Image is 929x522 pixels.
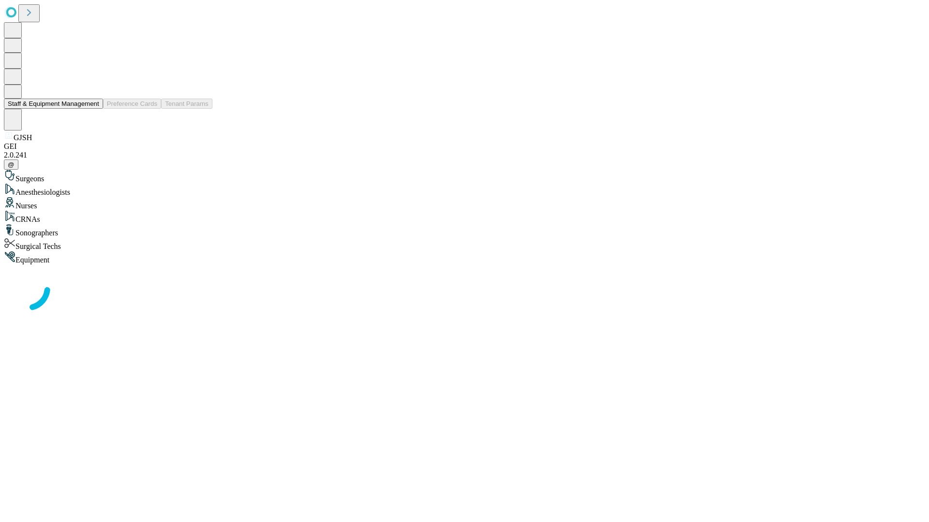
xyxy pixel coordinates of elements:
[8,161,15,168] span: @
[103,99,161,109] button: Preference Cards
[4,197,925,210] div: Nurses
[14,133,32,142] span: GJSH
[4,170,925,183] div: Surgeons
[4,151,925,159] div: 2.0.241
[4,183,925,197] div: Anesthesiologists
[4,210,925,224] div: CRNAs
[4,224,925,237] div: Sonographers
[4,99,103,109] button: Staff & Equipment Management
[4,159,18,170] button: @
[4,142,925,151] div: GEI
[4,251,925,264] div: Equipment
[161,99,212,109] button: Tenant Params
[4,237,925,251] div: Surgical Techs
